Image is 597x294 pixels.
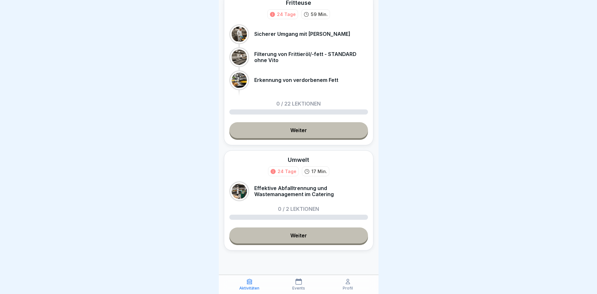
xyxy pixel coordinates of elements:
p: 59 Min. [311,11,328,18]
p: 0 / 22 Lektionen [276,101,321,106]
p: Erkennung von verdorbenem Fett [254,77,338,83]
p: 17 Min. [311,168,327,175]
a: Weiter [229,122,368,138]
p: Sicherer Umgang mit [PERSON_NAME] [254,31,350,37]
p: Filterung von Frittieröl/-fett - STANDARD ohne Vito [254,51,368,63]
p: 0 / 2 Lektionen [278,206,319,211]
p: Events [292,286,305,290]
div: Umwelt [288,156,309,164]
p: Aktivitäten [239,286,259,290]
div: 24 Tage [278,168,296,175]
p: Effektive Abfalltrennung und Wastemanagement im Catering [254,185,368,197]
div: 24 Tage [277,11,296,18]
p: Profil [343,286,353,290]
a: Weiter [229,227,368,243]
